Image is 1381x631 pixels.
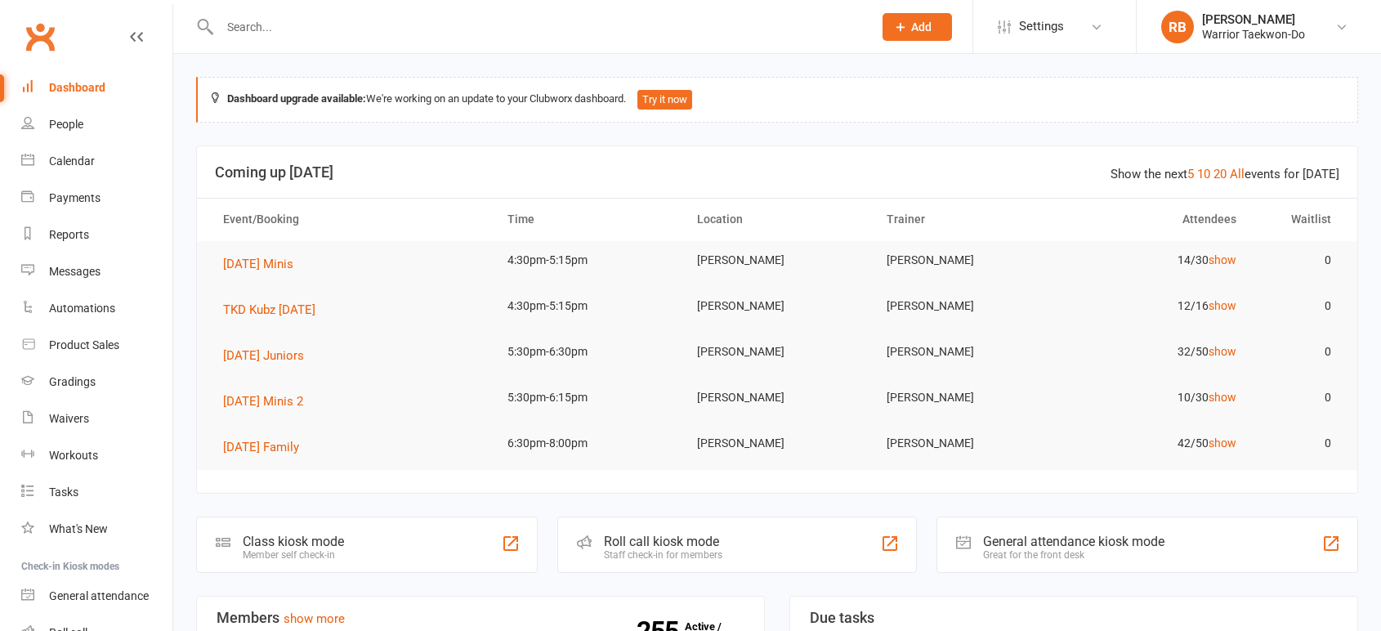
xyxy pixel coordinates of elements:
[1213,167,1227,181] a: 20
[1197,167,1210,181] a: 10
[223,346,315,365] button: [DATE] Juniors
[872,241,1061,280] td: [PERSON_NAME]
[223,440,299,454] span: [DATE] Family
[49,375,96,388] div: Gradings
[1209,253,1236,266] a: show
[1061,333,1251,371] td: 32/50
[49,412,89,425] div: Waivers
[217,610,744,626] h3: Members
[1251,241,1346,280] td: 0
[223,348,304,363] span: [DATE] Juniors
[243,534,344,549] div: Class kiosk mode
[493,333,682,371] td: 5:30pm-6:30pm
[227,92,366,105] strong: Dashboard upgrade available:
[493,287,682,325] td: 4:30pm-5:15pm
[1251,424,1346,463] td: 0
[1209,299,1236,312] a: show
[243,549,344,561] div: Member self check-in
[21,69,172,106] a: Dashboard
[21,180,172,217] a: Payments
[49,449,98,462] div: Workouts
[872,199,1061,240] th: Trainer
[1209,436,1236,450] a: show
[223,394,303,409] span: [DATE] Minis 2
[1251,199,1346,240] th: Waitlist
[1061,378,1251,417] td: 10/30
[223,257,293,271] span: [DATE] Minis
[49,81,105,94] div: Dashboard
[1061,287,1251,325] td: 12/16
[682,424,872,463] td: [PERSON_NAME]
[682,287,872,325] td: [PERSON_NAME]
[682,333,872,371] td: [PERSON_NAME]
[21,578,172,615] a: General attendance kiosk mode
[872,424,1061,463] td: [PERSON_NAME]
[196,77,1358,123] div: We're working on an update to your Clubworx dashboard.
[49,486,78,499] div: Tasks
[49,522,108,535] div: What's New
[49,302,115,315] div: Automations
[1019,8,1064,45] span: Settings
[223,392,315,411] button: [DATE] Minis 2
[284,611,345,626] a: show more
[1202,12,1305,27] div: [PERSON_NAME]
[1061,424,1251,463] td: 42/50
[223,302,315,317] span: TKD Kubz [DATE]
[1111,164,1339,184] div: Show the next events for [DATE]
[637,90,692,110] button: Try it now
[493,199,682,240] th: Time
[21,253,172,290] a: Messages
[682,199,872,240] th: Location
[1161,11,1194,43] div: RB
[21,143,172,180] a: Calendar
[49,265,101,278] div: Messages
[983,549,1164,561] div: Great for the front desk
[1251,287,1346,325] td: 0
[1187,167,1194,181] a: 5
[1209,345,1236,358] a: show
[21,327,172,364] a: Product Sales
[493,241,682,280] td: 4:30pm-5:15pm
[1230,167,1245,181] a: All
[983,534,1164,549] div: General attendance kiosk mode
[604,549,722,561] div: Staff check-in for members
[21,217,172,253] a: Reports
[223,300,327,320] button: TKD Kubz [DATE]
[682,241,872,280] td: [PERSON_NAME]
[215,164,1339,181] h3: Coming up [DATE]
[21,290,172,327] a: Automations
[1251,378,1346,417] td: 0
[1251,333,1346,371] td: 0
[1061,241,1251,280] td: 14/30
[49,118,83,131] div: People
[883,13,952,41] button: Add
[493,378,682,417] td: 5:30pm-6:15pm
[49,338,119,351] div: Product Sales
[1202,27,1305,42] div: Warrior Taekwon-Do
[810,610,1338,626] h3: Due tasks
[1209,391,1236,404] a: show
[21,401,172,437] a: Waivers
[49,589,149,602] div: General attendance
[1061,199,1251,240] th: Attendees
[21,474,172,511] a: Tasks
[872,333,1061,371] td: [PERSON_NAME]
[872,378,1061,417] td: [PERSON_NAME]
[223,254,305,274] button: [DATE] Minis
[223,437,311,457] button: [DATE] Family
[911,20,932,34] span: Add
[20,16,60,57] a: Clubworx
[49,228,89,241] div: Reports
[215,16,861,38] input: Search...
[682,378,872,417] td: [PERSON_NAME]
[21,437,172,474] a: Workouts
[21,106,172,143] a: People
[493,424,682,463] td: 6:30pm-8:00pm
[208,199,493,240] th: Event/Booking
[872,287,1061,325] td: [PERSON_NAME]
[49,191,101,204] div: Payments
[604,534,722,549] div: Roll call kiosk mode
[21,364,172,401] a: Gradings
[49,154,95,168] div: Calendar
[21,511,172,548] a: What's New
